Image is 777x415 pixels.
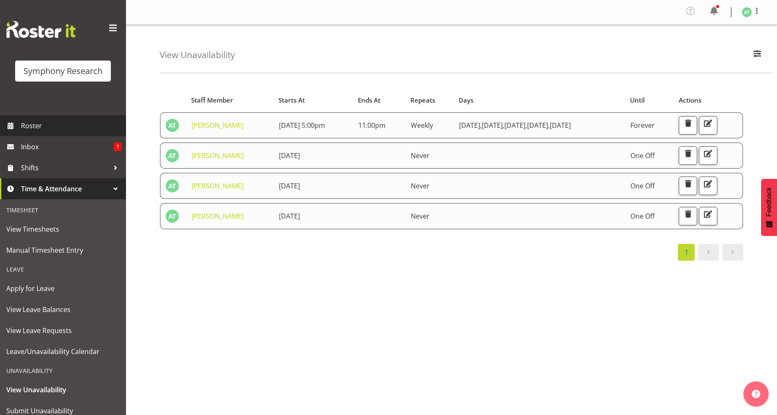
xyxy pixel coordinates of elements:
a: Manual Timesheet Entry [2,240,124,261]
img: help-xxl-2.png [752,390,760,398]
span: Manual Timesheet Entry [6,244,120,256]
span: Never [411,211,430,221]
span: Weekly [411,121,433,130]
img: Rosterit website logo [6,21,76,38]
div: Repeats [410,95,449,105]
a: [PERSON_NAME] [192,181,244,190]
span: , [525,121,527,130]
span: Shifts [21,161,109,174]
button: Delete Unavailability [679,177,697,195]
a: Apply for Leave [2,278,124,299]
button: Delete Unavailability [679,116,697,135]
img: angela-tunnicliffe1838.jpg [742,7,752,17]
span: Never [411,151,430,160]
span: Inbox [21,140,114,153]
span: [DATE] [550,121,571,130]
button: Edit Unavailability [699,146,717,165]
img: angela-tunnicliffe1838.jpg [165,209,179,223]
span: [DATE] 5:00pm [279,121,325,130]
span: [DATE] [279,181,300,190]
span: 11:00pm [358,121,386,130]
span: , [503,121,504,130]
button: Edit Unavailability [699,116,717,135]
button: Edit Unavailability [699,177,717,195]
div: Leave [2,261,124,278]
button: Delete Unavailability [679,146,697,165]
span: , [548,121,550,130]
span: One Off [630,181,655,190]
a: [PERSON_NAME] [192,211,244,221]
span: View Leave Balances [6,303,120,316]
div: Actions [679,95,738,105]
span: 1 [114,143,122,151]
div: Timesheet [2,201,124,219]
img: angela-tunnicliffe1838.jpg [165,119,179,132]
span: View Leave Requests [6,324,120,337]
div: Until [630,95,669,105]
span: [DATE] [459,121,482,130]
span: View Timesheets [6,223,120,235]
button: Edit Unavailability [699,207,717,225]
span: One Off [630,151,655,160]
span: Leave/Unavailability Calendar [6,345,120,358]
span: Roster [21,119,122,132]
span: Forever [630,121,655,130]
span: Feedback [765,187,773,217]
img: angela-tunnicliffe1838.jpg [165,179,179,193]
button: Feedback - Show survey [761,179,777,236]
a: View Leave Requests [2,320,124,341]
span: [DATE] [279,211,300,221]
span: [DATE] [482,121,504,130]
span: , [480,121,482,130]
a: Leave/Unavailability Calendar [2,341,124,362]
a: [PERSON_NAME] [192,151,244,160]
button: Filter Employees [748,46,766,64]
div: Unavailability [2,362,124,379]
span: [DATE] [279,151,300,160]
div: Ends At [358,95,401,105]
span: Never [411,181,430,190]
a: View Leave Balances [2,299,124,320]
img: angela-tunnicliffe1838.jpg [165,149,179,162]
div: Symphony Research [24,65,102,77]
button: Delete Unavailability [679,207,697,225]
span: [DATE] [504,121,527,130]
span: Time & Attendance [21,182,109,195]
span: Apply for Leave [6,282,120,295]
span: View Unavailability [6,383,120,396]
a: [PERSON_NAME] [192,121,244,130]
div: Starts At [278,95,348,105]
a: View Unavailability [2,379,124,400]
div: Days [459,95,620,105]
span: [DATE] [527,121,550,130]
h4: View Unavailability [160,50,235,60]
a: View Timesheets [2,219,124,240]
span: One Off [630,211,655,221]
div: Staff Member [191,95,269,105]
